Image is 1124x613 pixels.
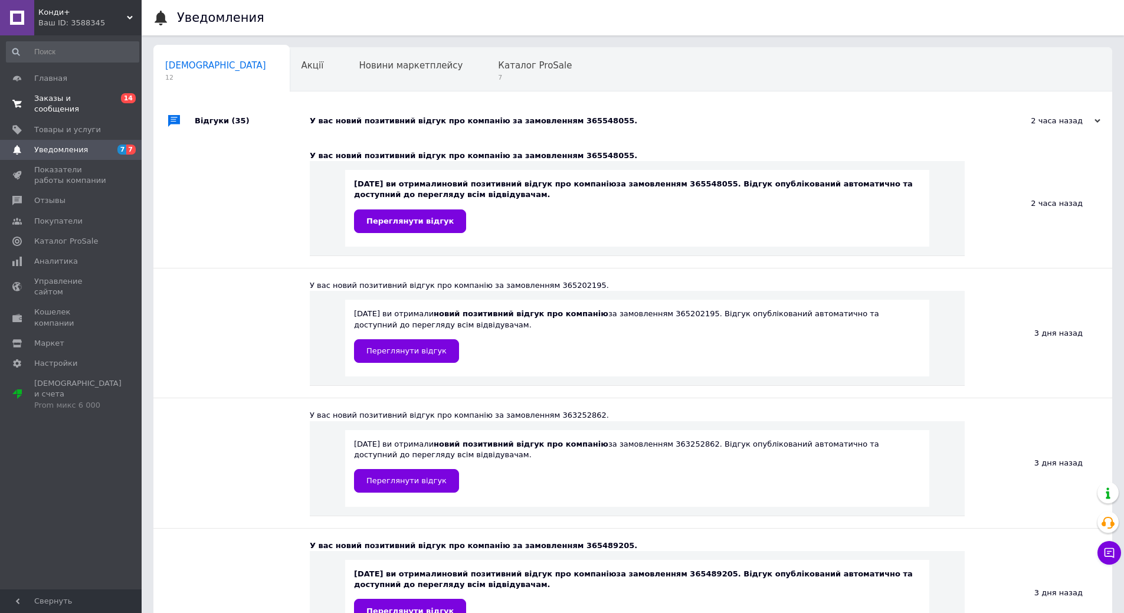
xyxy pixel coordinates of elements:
div: У вас новий позитивний відгук про компанію за замовленням 365489205. [310,540,965,551]
span: Главная [34,73,67,84]
span: Новини маркетплейсу [359,60,463,71]
span: Товары и услуги [34,124,101,135]
span: Уведомления [34,145,88,155]
span: Маркет [34,338,64,349]
span: Показатели работы компании [34,165,109,186]
div: У вас новий позитивний відгук про компанію за замовленням 363252862. [310,410,965,421]
span: Покупатели [34,216,83,227]
span: Каталог ProSale [498,60,572,71]
span: Аналитика [34,256,78,267]
span: Переглянути відгук [366,217,454,225]
input: Поиск [6,41,139,63]
span: Отзывы [34,195,65,206]
span: Каталог ProSale [34,236,98,247]
span: Заказы и сообщения [34,93,109,114]
b: новий позитивний відгук про компанію [434,440,608,448]
a: Переглянути відгук [354,339,459,363]
span: Акції [302,60,324,71]
div: [DATE] ви отримали за замовленням 363252862. Відгук опублікований автоматично та доступний до пер... [354,439,920,493]
button: Чат с покупателем [1097,541,1121,565]
div: Відгуки [195,103,310,139]
span: 7 [126,145,136,155]
b: новий позитивний відгук про компанію [434,309,608,318]
div: У вас новий позитивний відгук про компанію за замовленням 365202195. [310,280,965,291]
b: новий позитивний відгук про компанію [442,179,617,188]
div: 2 часа назад [982,116,1100,126]
div: У вас новий позитивний відгук про компанію за замовленням 365548055. [310,116,982,126]
span: Конди+ [38,7,127,18]
div: Ваш ID: 3588345 [38,18,142,28]
span: Управление сайтом [34,276,109,297]
a: Переглянути відгук [354,469,459,493]
span: [DEMOGRAPHIC_DATA] и счета [34,378,122,411]
span: 7 [117,145,127,155]
span: 7 [498,73,572,82]
div: [DATE] ви отримали за замовленням 365202195. Відгук опублікований автоматично та доступний до пер... [354,309,920,362]
div: 3 дня назад [965,268,1112,398]
span: Кошелек компании [34,307,109,328]
div: Prom микс 6 000 [34,400,122,411]
span: 14 [121,93,136,103]
span: Настройки [34,358,77,369]
span: Переглянути відгук [366,346,447,355]
span: Переглянути відгук [366,476,447,485]
h1: Уведомления [177,11,264,25]
span: 12 [165,73,266,82]
span: (35) [232,116,250,125]
div: У вас новий позитивний відгук про компанію за замовленням 365548055. [310,150,965,161]
a: Переглянути відгук [354,209,466,233]
span: [DEMOGRAPHIC_DATA] [165,60,266,71]
b: новий позитивний відгук про компанію [442,569,617,578]
div: 2 часа назад [965,139,1112,268]
div: 3 дня назад [965,398,1112,527]
div: [DATE] ви отримали за замовленням 365548055. Відгук опублікований автоматично та доступний до пер... [354,179,920,232]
